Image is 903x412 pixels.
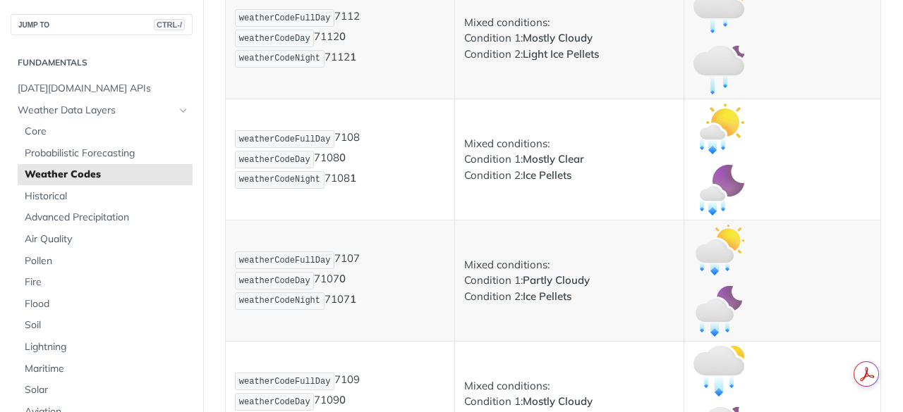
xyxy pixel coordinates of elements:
[18,143,193,164] a: Probabilistic Forecasting
[523,31,593,44] strong: Mostly Cloudy
[18,272,193,293] a: Fire
[464,15,674,63] p: Mixed conditions: Condition 1: Condition 2:
[239,13,331,23] span: weatherCodeFullDay
[18,121,193,142] a: Core
[11,78,193,99] a: [DATE][DOMAIN_NAME] APIs
[239,276,310,286] span: weatherCodeDay
[339,273,346,286] strong: 0
[18,82,189,96] span: [DATE][DOMAIN_NAME] APIs
[693,182,744,196] span: Expand image
[239,135,331,144] span: weatherCodeFullDay
[18,358,193,380] a: Maritime
[18,337,193,358] a: Lightning
[693,225,744,275] img: partly_cloudy_ice_pellets_day
[239,397,310,407] span: weatherCodeDay
[339,30,346,44] strong: 0
[11,14,193,35] button: JUMP TOCTRL-/
[235,250,445,311] p: 7107 7107 7107
[25,340,189,354] span: Lightning
[693,121,744,135] span: Expand image
[25,383,189,397] span: Solar
[693,61,744,75] span: Expand image
[18,294,193,315] a: Flood
[25,362,189,376] span: Maritime
[693,242,744,256] span: Expand image
[239,175,320,185] span: weatherCodeNight
[350,292,356,306] strong: 1
[239,256,331,266] span: weatherCodeFullDay
[18,380,193,401] a: Solar
[693,304,744,317] span: Expand image
[239,54,320,63] span: weatherCodeNight
[523,47,599,61] strong: Light Ice Pellets
[339,151,346,165] strong: 0
[18,104,174,118] span: Weather Data Layers
[25,254,189,268] span: Pollen
[693,286,744,337] img: partly_cloudy_ice_pellets_night
[11,56,193,69] h2: Fundamentals
[523,152,584,166] strong: Mostly Clear
[693,104,744,154] img: mostly_clear_ice_pellets_day
[239,296,320,306] span: weatherCodeNight
[235,129,445,189] p: 7108 7108 7108
[18,251,193,272] a: Pollen
[18,207,193,228] a: Advanced Precipitation
[178,105,189,116] button: Hide subpages for Weather Data Layers
[464,257,674,305] p: Mixed conditions: Condition 1: Condition 2:
[18,164,193,185] a: Weather Codes
[239,155,310,165] span: weatherCodeDay
[25,146,189,161] span: Probabilistic Forecasting
[235,8,445,68] p: 7112 7112 7112
[339,394,346,407] strong: 0
[25,318,189,332] span: Soil
[25,275,189,289] span: Fire
[523,273,590,287] strong: Partly Cloudy
[523,289,571,303] strong: Ice Pellets
[25,297,189,311] span: Flood
[154,19,185,30] span: CTRL-/
[350,50,356,63] strong: 1
[464,136,674,184] p: Mixed conditions: Condition 1: Condition 2:
[523,168,571,182] strong: Ice Pellets
[11,100,193,121] a: Weather Data LayersHide subpages for Weather Data Layers
[25,189,189,204] span: Historical
[18,315,193,336] a: Soil
[18,229,193,250] a: Air Quality
[693,346,744,397] img: mostly_cloudy_ice_pellets_day
[18,186,193,207] a: Historical
[25,125,189,139] span: Core
[523,394,593,408] strong: Mostly Cloudy
[25,168,189,182] span: Weather Codes
[239,377,331,387] span: weatherCodeFullDay
[350,171,356,185] strong: 1
[239,34,310,44] span: weatherCodeDay
[25,211,189,225] span: Advanced Precipitation
[693,165,744,216] img: mostly_clear_ice_pellets_night
[693,44,744,94] img: mostly_cloudy_light_ice_pellets_day
[693,363,744,377] span: Expand image
[25,232,189,246] span: Air Quality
